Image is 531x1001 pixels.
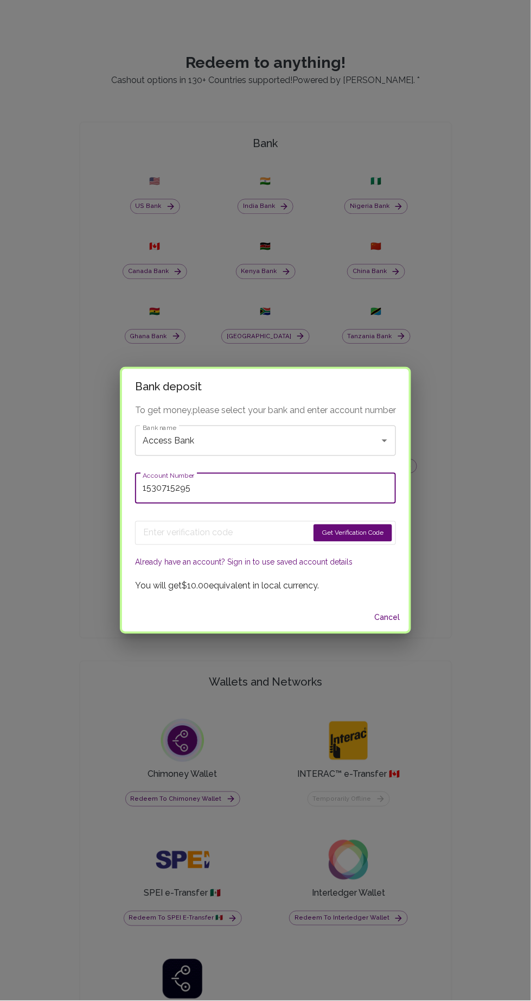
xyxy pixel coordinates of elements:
[314,524,392,542] button: Get Verification Code
[135,557,353,568] button: Already have an account? Sign in to use saved account details
[377,433,392,448] button: Open
[143,423,176,433] label: Bank name
[370,608,405,628] button: Cancel
[135,404,396,417] p: To get money, please select your bank and enter account number
[143,471,194,480] label: Account Number
[122,369,409,404] h2: Bank deposit
[135,580,396,593] p: You will get $10.00 equivalent in local currency.
[143,524,309,542] input: Enter verification code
